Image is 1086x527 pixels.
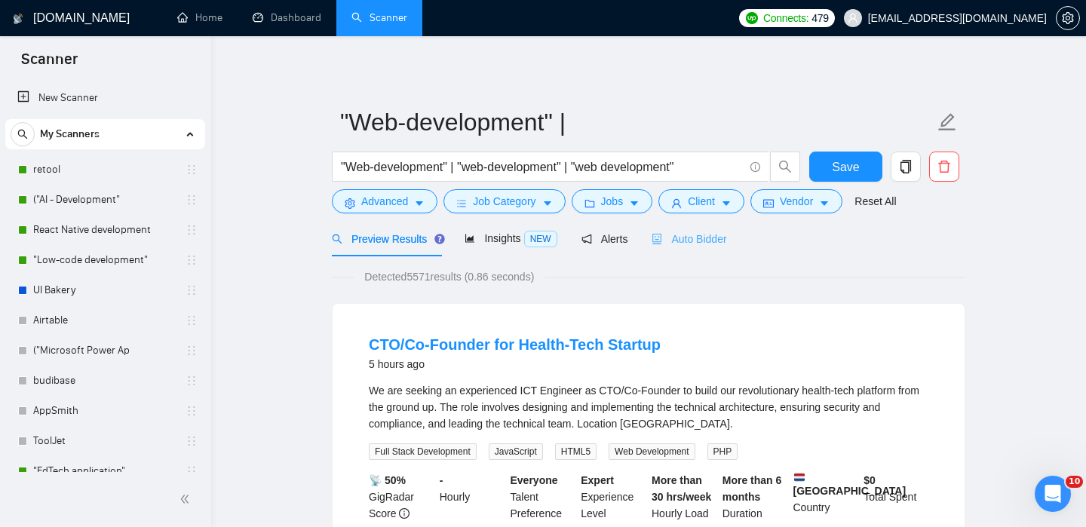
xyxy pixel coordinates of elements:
button: search [11,122,35,146]
button: idcardVendorcaret-down [750,189,842,213]
li: New Scanner [5,83,205,113]
button: settingAdvancedcaret-down [332,189,437,213]
span: holder [186,194,198,206]
div: Total Spent [861,472,931,522]
img: 🇳🇱 [794,472,805,483]
span: caret-down [629,198,640,209]
span: Vendor [780,193,813,210]
b: Everyone [511,474,558,486]
a: UI Bakery [33,275,176,305]
a: ToolJet [33,426,176,456]
a: CTO/Co-Founder for Health-Tech Startup [369,336,661,353]
span: holder [186,284,198,296]
span: Alerts [581,233,628,245]
span: info-circle [750,162,760,172]
span: delete [930,160,959,173]
span: holder [186,345,198,357]
b: - [440,474,443,486]
div: We are seeking an experienced ICT Engineer as CTO/Co-Founder to build our revolutionary health-te... [369,382,928,432]
a: Reset All [854,193,896,210]
input: Search Freelance Jobs... [341,158,744,176]
a: React Native development [33,215,176,245]
span: My Scanners [40,119,100,149]
img: logo [13,7,23,31]
div: 5 hours ago [369,355,661,373]
a: setting [1056,12,1080,24]
span: holder [186,435,198,447]
span: robot [652,234,662,244]
button: Save [809,152,882,182]
span: edit [937,112,957,132]
div: Tooltip anchor [433,232,446,246]
a: AppSmith [33,396,176,426]
span: Full Stack Development [369,443,477,460]
span: info-circle [399,508,410,519]
span: caret-down [542,198,553,209]
b: Expert [581,474,614,486]
button: userClientcaret-down [658,189,744,213]
div: Experience Level [578,472,649,522]
div: Talent Preference [508,472,578,522]
span: notification [581,234,592,244]
span: user [848,13,858,23]
span: 479 [811,10,828,26]
div: GigRadar Score [366,472,437,522]
span: Client [688,193,715,210]
span: holder [186,405,198,417]
span: Detected 5571 results (0.86 seconds) [354,268,545,285]
a: retool [33,155,176,185]
button: copy [891,152,921,182]
a: budibase [33,366,176,396]
span: bars [456,198,467,209]
div: Hourly Load [649,472,719,522]
span: Jobs [601,193,624,210]
span: search [771,160,799,173]
a: searchScanner [351,11,407,24]
button: delete [929,152,959,182]
span: holder [186,465,198,477]
b: $ 0 [864,474,876,486]
button: search [770,152,800,182]
span: search [11,129,34,139]
b: More than 6 months [722,474,782,503]
div: Hourly [437,472,508,522]
span: PHP [707,443,738,460]
div: Country [790,472,861,522]
span: Insights [465,232,557,244]
span: Save [832,158,859,176]
span: Auto Bidder [652,233,726,245]
button: folderJobscaret-down [572,189,653,213]
span: setting [345,198,355,209]
span: holder [186,375,198,387]
b: 📡 50% [369,474,406,486]
span: idcard [763,198,774,209]
span: Web Development [609,443,695,460]
a: homeHome [177,11,222,24]
span: Job Category [473,193,535,210]
span: Scanner [9,48,90,80]
span: area-chart [465,233,475,244]
span: double-left [179,492,195,507]
input: Scanner name... [340,103,934,141]
span: caret-down [819,198,830,209]
span: HTML5 [555,443,597,460]
b: More than 30 hrs/week [652,474,711,503]
span: Advanced [361,193,408,210]
div: Duration [719,472,790,522]
a: "EdTech application" [33,456,176,486]
button: barsJob Categorycaret-down [443,189,565,213]
span: NEW [524,231,557,247]
span: holder [186,224,198,236]
span: folder [584,198,595,209]
span: Preview Results [332,233,440,245]
a: ("Microsoft Power Ap [33,336,176,366]
a: "Low-code development" [33,245,176,275]
span: user [671,198,682,209]
span: holder [186,314,198,326]
span: search [332,234,342,244]
a: Airtable [33,305,176,336]
a: dashboardDashboard [253,11,321,24]
span: holder [186,164,198,176]
span: caret-down [414,198,425,209]
span: Connects: [763,10,808,26]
